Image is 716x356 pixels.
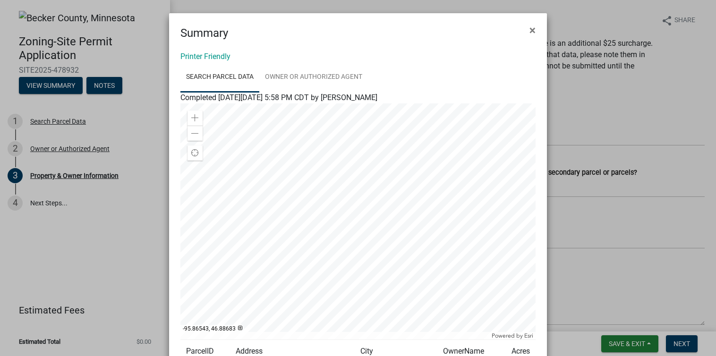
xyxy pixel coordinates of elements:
h4: Summary [180,25,228,42]
span: × [529,24,536,37]
button: Close [522,17,543,43]
a: Owner or Authorized Agent [259,62,368,93]
div: Find my location [188,145,203,161]
span: Completed [DATE][DATE] 5:58 PM CDT by [PERSON_NAME] [180,93,377,102]
a: Search Parcel Data [180,62,259,93]
div: Zoom out [188,126,203,141]
a: Esri [524,332,533,339]
div: Powered by [489,332,536,339]
div: Zoom in [188,110,203,126]
a: Printer Friendly [180,52,230,61]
